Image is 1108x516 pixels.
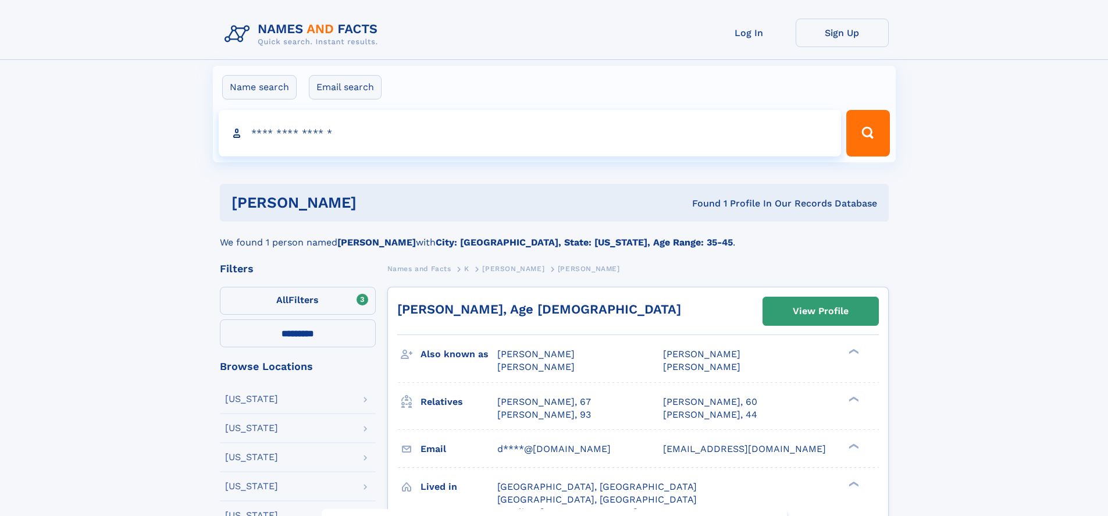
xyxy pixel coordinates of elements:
[387,261,451,276] a: Names and Facts
[225,453,278,462] div: [US_STATE]
[464,265,469,273] span: K
[220,361,376,372] div: Browse Locations
[225,424,278,433] div: [US_STATE]
[663,443,826,454] span: [EMAIL_ADDRESS][DOMAIN_NAME]
[231,195,525,210] h1: [PERSON_NAME]
[225,482,278,491] div: [US_STATE]
[436,237,733,248] b: City: [GEOGRAPHIC_DATA], State: [US_STATE], Age Range: 35-45
[464,261,469,276] a: K
[524,197,877,210] div: Found 1 Profile In Our Records Database
[558,265,620,273] span: [PERSON_NAME]
[222,75,297,99] label: Name search
[397,302,681,316] a: [PERSON_NAME], Age [DEMOGRAPHIC_DATA]
[663,408,757,421] a: [PERSON_NAME], 44
[497,396,591,408] a: [PERSON_NAME], 67
[421,477,497,497] h3: Lived in
[497,494,697,505] span: [GEOGRAPHIC_DATA], [GEOGRAPHIC_DATA]
[703,19,796,47] a: Log In
[663,348,740,360] span: [PERSON_NAME]
[663,361,740,372] span: [PERSON_NAME]
[309,75,382,99] label: Email search
[497,408,591,421] a: [PERSON_NAME], 93
[846,348,860,355] div: ❯
[796,19,889,47] a: Sign Up
[497,481,697,492] span: [GEOGRAPHIC_DATA], [GEOGRAPHIC_DATA]
[846,110,889,156] button: Search Button
[220,287,376,315] label: Filters
[225,394,278,404] div: [US_STATE]
[421,439,497,459] h3: Email
[220,19,387,50] img: Logo Names and Facts
[497,348,575,360] span: [PERSON_NAME]
[663,396,757,408] a: [PERSON_NAME], 60
[846,442,860,450] div: ❯
[846,395,860,403] div: ❯
[219,110,842,156] input: search input
[337,237,416,248] b: [PERSON_NAME]
[763,297,878,325] a: View Profile
[220,264,376,274] div: Filters
[497,361,575,372] span: [PERSON_NAME]
[220,222,889,250] div: We found 1 person named with .
[482,265,544,273] span: [PERSON_NAME]
[421,392,497,412] h3: Relatives
[793,298,849,325] div: View Profile
[421,344,497,364] h3: Also known as
[482,261,544,276] a: [PERSON_NAME]
[846,480,860,487] div: ❯
[276,294,288,305] span: All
